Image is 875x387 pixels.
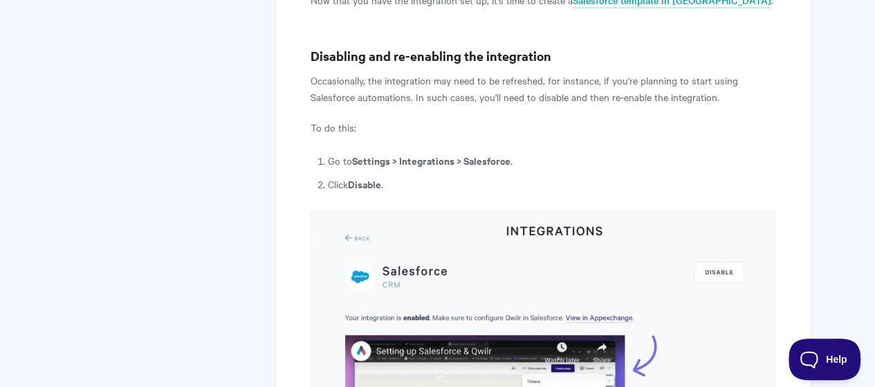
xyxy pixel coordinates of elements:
[310,119,775,136] p: To do this:
[347,177,380,191] strong: Disable
[327,176,775,192] li: Click .
[310,46,775,66] h3: Disabling and re-enabling the integration
[789,339,861,380] iframe: Toggle Customer Support
[351,153,510,168] strong: Settings > Integrations > Salesforce
[310,72,775,105] p: Occasionally, the integration may need to be refreshed, for instance, if you're planning to start...
[327,152,775,169] li: Go to .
